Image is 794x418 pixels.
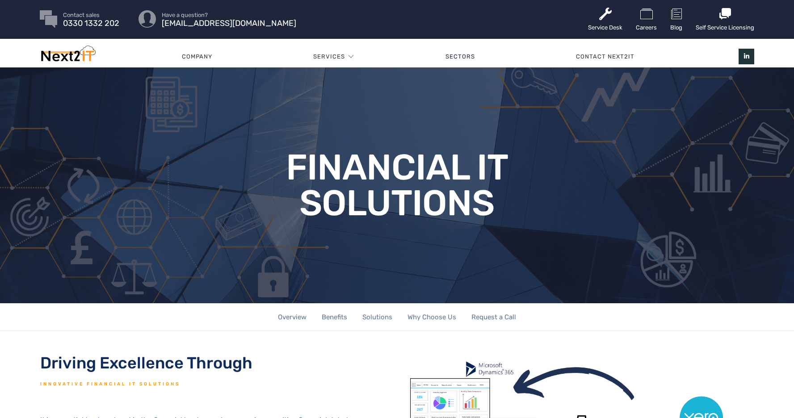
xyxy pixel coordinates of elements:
a: Benefits [322,303,347,331]
a: Overview [278,303,307,331]
a: Request a Call [471,303,516,331]
a: Services [313,43,345,70]
a: Why Choose Us [408,303,456,331]
a: Contact sales 0330 1332 202 [63,12,119,26]
h2: Driving Excellence Through [40,353,383,372]
a: Company [131,43,263,70]
span: Contact sales [63,12,119,18]
a: Have a question? [EMAIL_ADDRESS][DOMAIN_NAME] [162,12,296,26]
a: Solutions [362,303,392,331]
img: Next2IT [40,46,96,66]
h1: Financial IT Solutions [218,150,576,221]
h6: Innovative Financial IT Solutions [40,381,383,388]
span: Have a question? [162,12,296,18]
a: Sectors [395,43,525,70]
a: Contact Next2IT [525,43,685,70]
span: [EMAIL_ADDRESS][DOMAIN_NAME] [162,21,296,26]
span: 0330 1332 202 [63,21,119,26]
